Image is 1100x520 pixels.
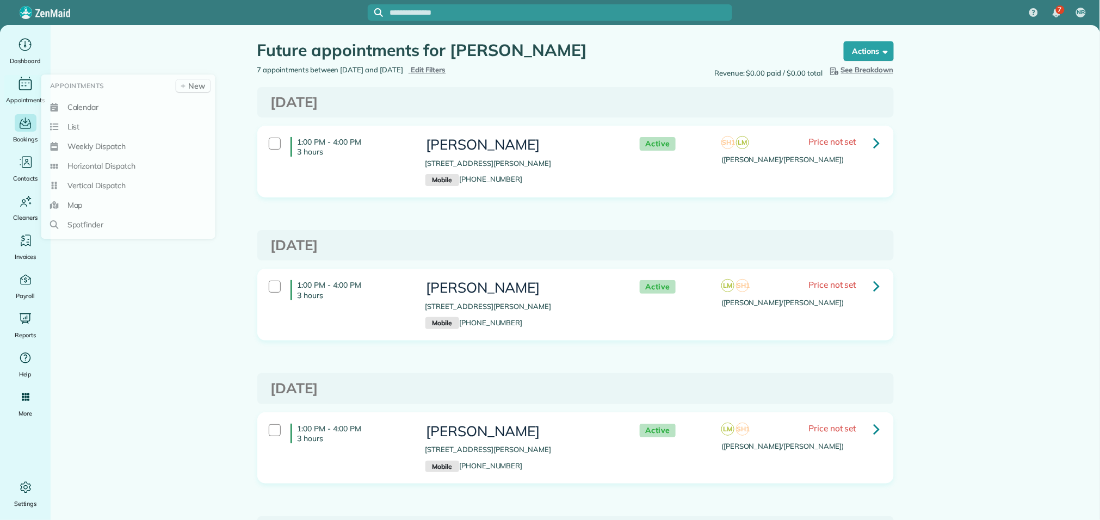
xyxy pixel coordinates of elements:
[50,81,104,91] span: Appointments
[271,95,880,110] h3: [DATE]
[425,301,618,312] p: [STREET_ADDRESS][PERSON_NAME]
[291,137,409,157] h4: 1:00 PM - 4:00 PM
[67,160,135,171] span: Horizontal Dispatch
[640,280,676,294] span: Active
[298,434,409,443] p: 3 hours
[4,75,46,106] a: Appointments
[271,381,880,397] h3: [DATE]
[425,137,618,153] h3: [PERSON_NAME]
[808,136,856,147] span: Price not set
[808,423,856,434] span: Price not set
[18,408,32,419] span: More
[409,65,446,74] a: Edit Filters
[721,423,734,436] span: LM
[249,65,576,76] div: 7 appointments between [DATE] and [DATE]
[298,290,409,300] p: 3 hours
[721,279,734,292] span: LM
[736,136,749,149] span: LM
[16,290,35,301] span: Payroll
[46,137,211,156] a: Weekly Dispatch
[411,65,446,74] span: Edit Filters
[67,102,99,113] span: Calendar
[721,136,734,149] span: SH1
[67,219,104,230] span: Spotfinder
[4,36,46,66] a: Dashboard
[736,279,749,292] span: SH1
[67,141,126,152] span: Weekly Dispatch
[425,444,618,455] p: [STREET_ADDRESS][PERSON_NAME]
[14,498,37,509] span: Settings
[13,173,38,184] span: Contacts
[46,156,211,176] a: Horizontal Dispatch
[425,424,618,439] h3: [PERSON_NAME]
[721,298,844,307] span: ([PERSON_NAME]/[PERSON_NAME])
[15,330,36,341] span: Reports
[298,147,409,157] p: 3 hours
[67,121,80,132] span: List
[736,423,749,436] span: SH1
[425,318,523,327] a: Mobile[PHONE_NUMBER]
[1045,1,1068,25] div: 7 unread notifications
[828,65,894,76] button: See Breakdown
[4,349,46,380] a: Help
[291,424,409,443] h4: 1:00 PM - 4:00 PM
[13,134,38,145] span: Bookings
[46,97,211,117] a: Calendar
[188,81,205,91] span: New
[15,251,36,262] span: Invoices
[4,232,46,262] a: Invoices
[291,280,409,300] h4: 1:00 PM - 4:00 PM
[67,200,83,211] span: Map
[1058,5,1062,14] span: 7
[67,180,126,191] span: Vertical Dispatch
[368,8,383,17] button: Focus search
[714,68,823,79] span: Revenue: $0.00 paid / $0.00 total
[721,155,844,164] span: ([PERSON_NAME]/[PERSON_NAME])
[176,79,211,93] a: New
[640,424,676,437] span: Active
[844,41,894,61] button: Actions
[257,41,823,59] h1: Future appointments for [PERSON_NAME]
[721,442,844,450] span: ([PERSON_NAME]/[PERSON_NAME])
[808,279,856,290] span: Price not set
[10,55,41,66] span: Dashboard
[4,479,46,509] a: Settings
[640,137,676,151] span: Active
[19,369,32,380] span: Help
[425,175,523,183] a: Mobile[PHONE_NUMBER]
[4,153,46,184] a: Contacts
[271,238,880,253] h3: [DATE]
[13,212,38,223] span: Cleaners
[4,271,46,301] a: Payroll
[374,8,383,17] svg: Focus search
[46,215,211,234] a: Spotfinder
[1077,8,1085,17] span: NR
[46,195,211,215] a: Map
[6,95,45,106] span: Appointments
[46,176,211,195] a: Vertical Dispatch
[425,317,459,329] small: Mobile
[425,158,618,169] p: [STREET_ADDRESS][PERSON_NAME]
[425,280,618,296] h3: [PERSON_NAME]
[425,461,459,473] small: Mobile
[4,193,46,223] a: Cleaners
[425,461,523,470] a: Mobile[PHONE_NUMBER]
[425,174,459,186] small: Mobile
[46,117,211,137] a: List
[4,114,46,145] a: Bookings
[4,310,46,341] a: Reports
